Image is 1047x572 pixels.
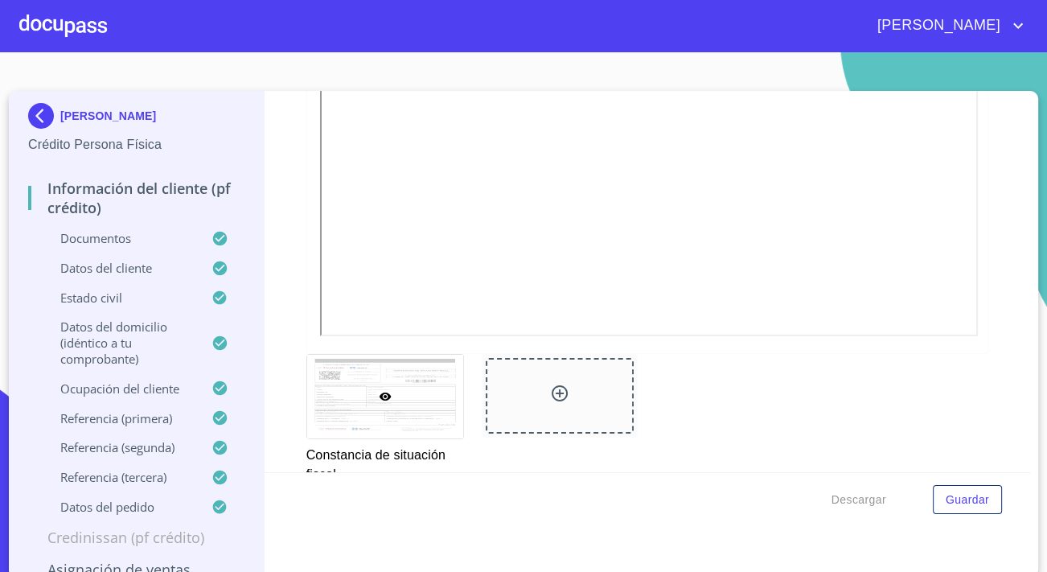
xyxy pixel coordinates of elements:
[28,528,244,547] p: Credinissan (PF crédito)
[28,410,211,426] p: Referencia (primera)
[28,499,211,515] p: Datos del pedido
[28,135,244,154] p: Crédito Persona Física
[28,260,211,276] p: Datos del cliente
[60,109,156,122] p: [PERSON_NAME]
[865,13,1008,39] span: [PERSON_NAME]
[28,230,211,246] p: Documentos
[28,319,211,367] p: Datos del domicilio (idéntico a tu comprobante)
[306,439,462,484] p: Constancia de situación fiscal
[825,485,893,515] button: Descargar
[28,179,244,217] p: Información del cliente (PF crédito)
[28,290,211,306] p: Estado Civil
[946,490,989,510] span: Guardar
[28,469,211,485] p: Referencia (tercera)
[933,485,1002,515] button: Guardar
[28,439,211,455] p: Referencia (segunda)
[831,490,886,510] span: Descargar
[28,103,244,135] div: [PERSON_NAME]
[28,103,60,129] img: Docupass spot blue
[28,381,211,397] p: Ocupación del Cliente
[865,13,1028,39] button: account of current user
